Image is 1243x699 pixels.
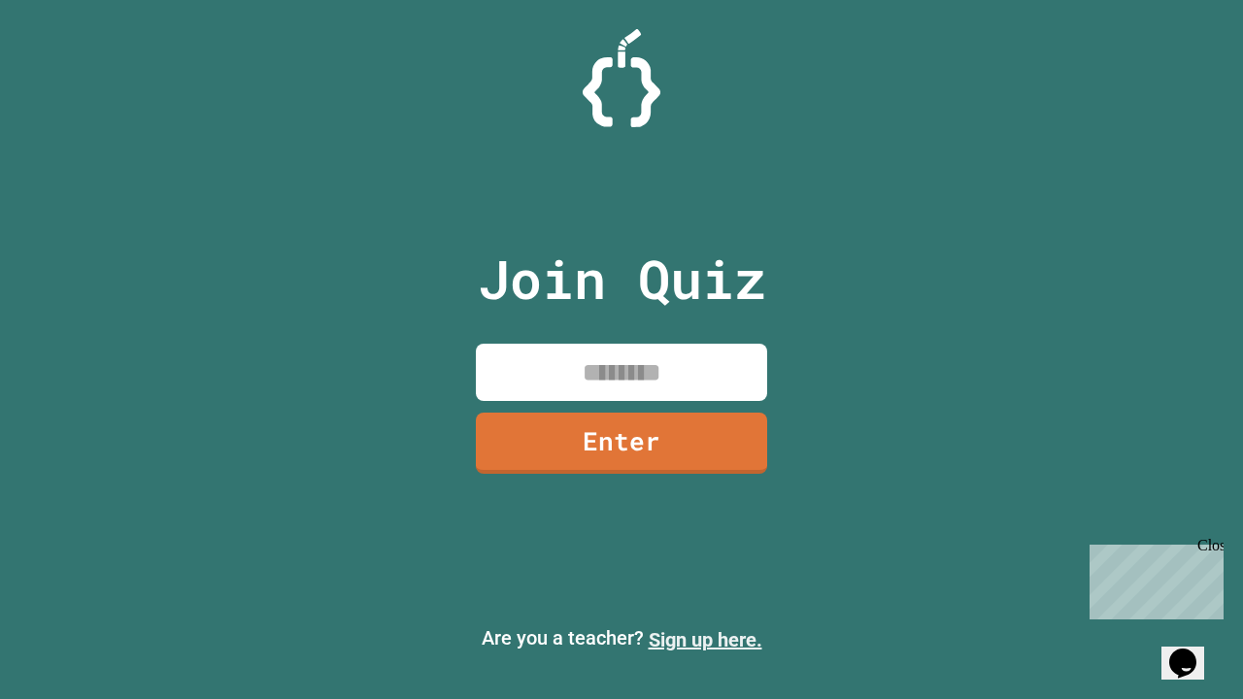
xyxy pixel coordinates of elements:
div: Chat with us now!Close [8,8,134,123]
iframe: chat widget [1082,537,1224,619]
a: Sign up here. [649,628,762,651]
p: Are you a teacher? [16,623,1227,654]
a: Enter [476,413,767,474]
iframe: chat widget [1161,621,1224,680]
img: Logo.svg [583,29,660,127]
p: Join Quiz [478,239,766,319]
